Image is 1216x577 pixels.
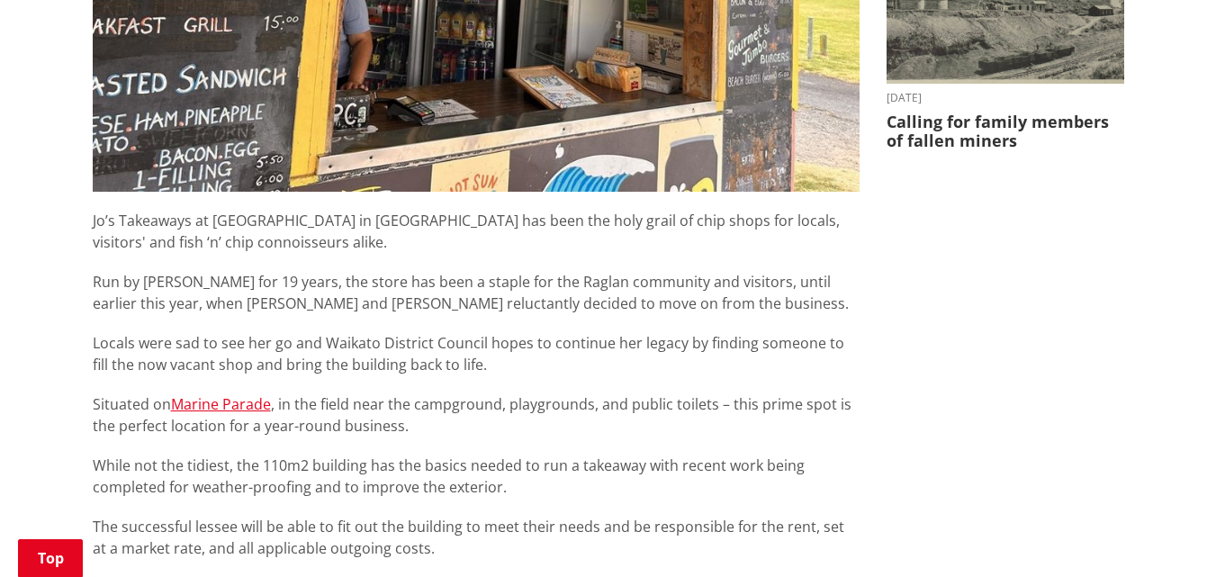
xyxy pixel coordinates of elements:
[887,113,1124,151] h3: Calling for family members of fallen miners
[93,332,860,375] p: Locals were sad to see her go and Waikato District Council hopes to continue her legacy by findin...
[887,93,1124,104] time: [DATE]
[93,271,860,314] p: Run by [PERSON_NAME] for 19 years, the store has been a staple for the Raglan community and visit...
[93,455,860,498] p: While not the tidiest, the 110m2 building has the basics needed to run a takeaway with recent wor...
[1133,501,1198,566] iframe: Messenger Launcher
[93,393,860,437] p: Situated on , in the field near the campground, playgrounds, and public toilets – this prime spot...
[93,516,860,559] p: The successful lessee will be able to fit out the building to meet their needs and be responsible...
[171,394,271,414] a: Marine Parade
[93,211,840,252] span: Jo’s Takeaways at [GEOGRAPHIC_DATA] in [GEOGRAPHIC_DATA] has been the holy grail of chip shops fo...
[18,539,83,577] a: Top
